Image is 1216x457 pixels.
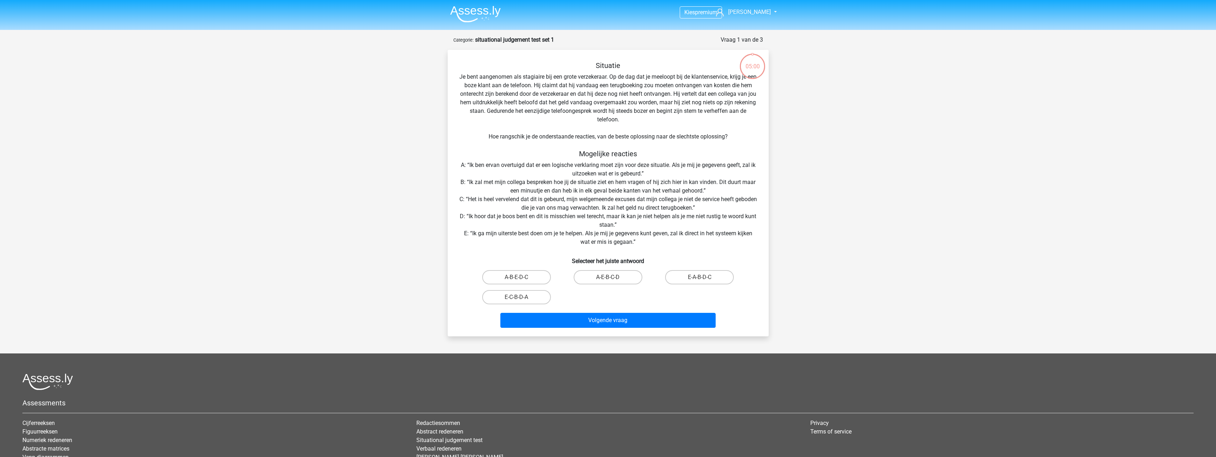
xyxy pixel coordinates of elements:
[728,9,771,15] span: [PERSON_NAME]
[482,290,551,304] label: E-C-B-D-A
[482,270,551,284] label: A-B-E-D-C
[451,61,766,331] div: Je bent aangenomen als stagiaire bij een grote verzekeraar. Op de dag dat je meeloopt bij de klan...
[416,420,460,426] a: Redactiesommen
[459,252,757,264] h6: Selecteer het juiste antwoord
[22,437,72,443] a: Numeriek redeneren
[450,6,501,22] img: Assessly
[810,420,829,426] a: Privacy
[453,37,474,43] small: Categorie:
[459,61,757,70] h5: Situatie
[416,437,483,443] a: Situational judgement test
[574,270,642,284] label: A-E-B-C-D
[475,36,554,43] strong: situational judgement test set 1
[680,7,722,17] a: Kiespremium
[416,428,463,435] a: Abstract redeneren
[22,428,58,435] a: Figuurreeksen
[695,9,717,16] span: premium
[500,313,716,328] button: Volgende vraag
[713,8,772,16] a: [PERSON_NAME]
[810,428,852,435] a: Terms of service
[22,420,55,426] a: Cijferreeksen
[459,149,757,158] h5: Mogelijke reacties
[22,373,73,390] img: Assessly logo
[665,270,734,284] label: E-A-B-D-C
[739,53,766,71] div: 05:00
[684,9,695,16] span: Kies
[416,445,462,452] a: Verbaal redeneren
[22,445,69,452] a: Abstracte matrices
[721,36,763,44] div: Vraag 1 van de 3
[22,399,1194,407] h5: Assessments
